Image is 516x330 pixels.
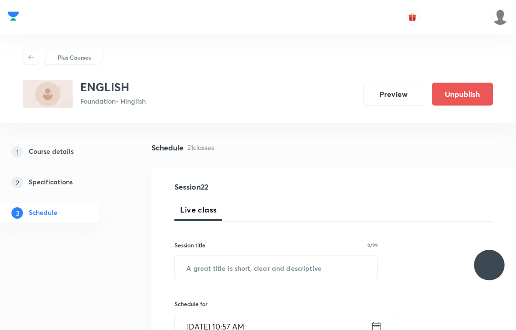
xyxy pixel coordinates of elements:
[80,80,146,94] h3: ENGLISH
[367,243,378,247] p: 0/99
[492,9,508,25] img: Dhirendra singh
[405,10,420,25] button: avatar
[174,183,339,191] h4: Session 22
[58,53,91,62] p: Plus Courses
[408,13,417,21] img: avatar
[174,241,205,249] h6: Session title
[151,144,183,151] h4: Schedule
[80,96,146,106] p: Foundation • Hinglish
[180,204,216,215] span: Live class
[484,259,495,271] img: ttu
[29,207,57,219] h5: Schedule
[363,83,424,106] button: Preview
[11,146,23,158] p: 1
[11,207,23,219] p: 3
[432,83,493,106] button: Unpublish
[29,146,74,158] h5: Course details
[175,255,377,280] input: A great title is short, clear and descriptive
[11,177,23,188] p: 2
[8,9,19,23] img: Company Logo
[187,142,214,152] p: 21 classes
[23,80,73,108] img: E71D9F2F-0B69-40E1-9727-5E63AC937CC9_plus.png
[8,9,19,26] a: Company Logo
[174,299,378,308] h6: Schedule for
[29,177,73,188] h5: Specifications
